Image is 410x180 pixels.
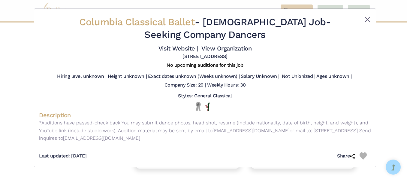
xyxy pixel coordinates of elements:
img: All [205,102,210,111]
h5: Not Unionized | [282,73,315,80]
h2: - - Seeking Company Dancers [67,16,343,41]
h5: Exact dates unknown (Weeks unknown) | [148,73,240,80]
a: View Organization [201,45,252,52]
span: Columbia Classical Ballet [79,16,195,28]
img: Heart [360,152,367,160]
h5: Share [337,153,360,159]
h5: Salary Unknown | [241,73,279,80]
a: Visit Website | [158,45,198,52]
h5: [STREET_ADDRESS] [182,53,227,60]
h5: Hiring level unknown | [57,73,106,80]
p: *Auditions have passed-check back You may submit dance photos, head shot, resume (include nationa... [39,119,371,142]
h5: Last updated: [DATE] [39,153,86,159]
h5: Ages unknown | [316,73,351,80]
img: Local [194,102,202,111]
button: Close [364,16,371,23]
h5: Company Size: 20 | [164,82,206,88]
span: [DEMOGRAPHIC_DATA] Job [203,16,326,28]
h5: No upcoming auditions for this job [167,62,243,69]
h5: Height unknown | [108,73,147,80]
h5: Styles: General Classical [178,93,232,99]
h5: Weekly Hours: 30 [207,82,246,88]
h4: Description [39,111,371,119]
